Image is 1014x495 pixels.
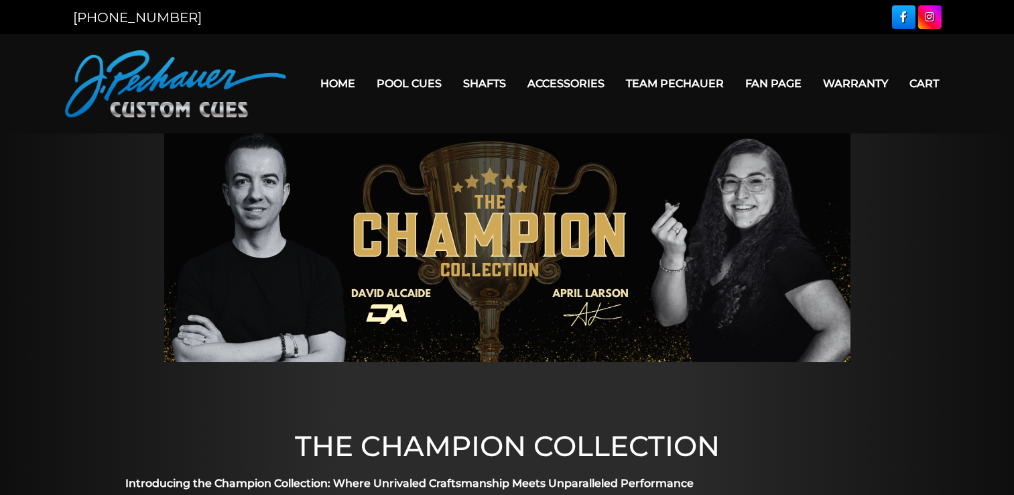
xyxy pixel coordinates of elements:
a: Team Pechauer [615,66,735,101]
a: Shafts [452,66,517,101]
a: Accessories [517,66,615,101]
a: [PHONE_NUMBER] [73,9,202,25]
a: Pool Cues [366,66,452,101]
a: Warranty [812,66,899,101]
a: Home [310,66,366,101]
a: Cart [899,66,950,101]
strong: Introducing the Champion Collection: Where Unrivaled Craftsmanship Meets Unparalleled Performance [125,477,694,490]
a: Fan Page [735,66,812,101]
img: Pechauer Custom Cues [65,50,286,117]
